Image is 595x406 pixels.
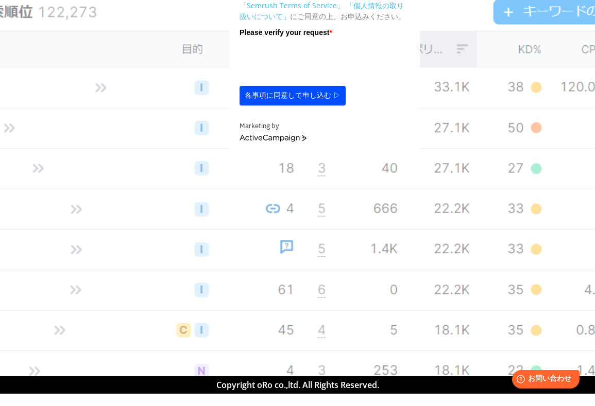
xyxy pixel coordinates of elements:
[503,366,584,395] iframe: Help widget launcher
[240,27,410,38] label: Please verify your request
[240,121,410,132] div: Marketing by
[240,41,396,81] iframe: reCAPTCHA
[240,1,404,21] a: 「個人情報の取り扱いについて」
[240,86,346,105] button: 各事項に同意して申し込む ▷
[240,1,344,10] a: 「Semrush Terms of Service」
[216,379,379,391] span: Copyright oRo co.,ltd. All Rights Reserved.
